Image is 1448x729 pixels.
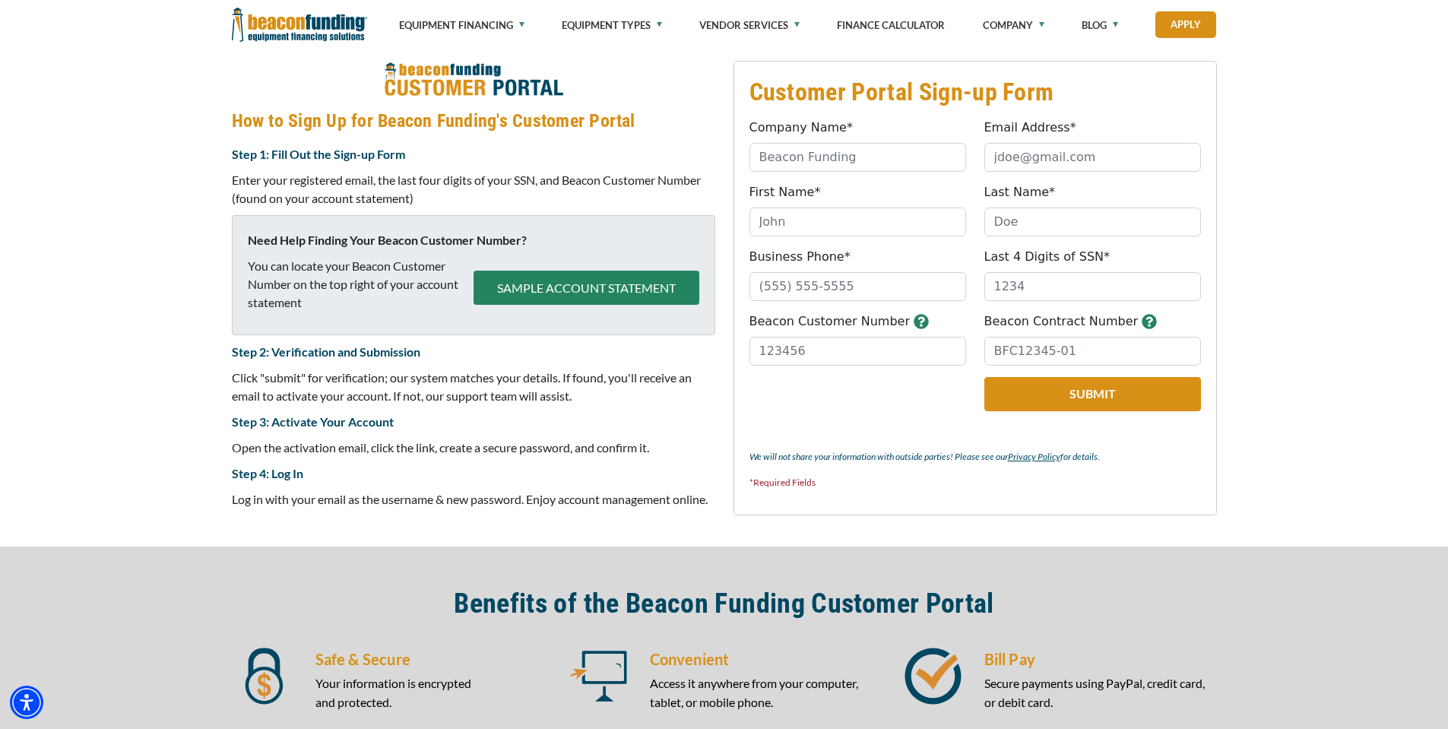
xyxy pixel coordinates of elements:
[232,147,405,161] strong: Step 1: Fill Out the Sign-up Form
[749,248,851,266] label: Business Phone*
[232,369,715,405] p: Click "submit" for verification; our system matches your details. If found, you'll receive an ema...
[984,648,1217,670] h5: Bill Pay
[984,143,1201,172] input: jdoe@gmail.com
[1155,11,1216,38] a: Apply
[232,586,1217,621] h2: Benefits of the Beacon Funding Customer Portal
[984,248,1111,266] label: Last 4 Digits of SSN*
[232,466,303,480] strong: Step 4: Log In
[1008,451,1060,462] a: Privacy Policy
[232,108,715,134] h4: How to Sign Up for Beacon Funding's Customer Portal
[232,344,420,359] strong: Step 2: Verification and Submission
[315,676,471,709] span: Your information is encrypted and protected.
[984,337,1201,366] input: BFC12345-01
[650,648,882,670] h5: Convenient
[232,414,394,429] strong: Step 3: Activate Your Account
[749,272,966,301] input: (555) 555-5555
[650,676,858,709] span: Access it anywhere from your computer, tablet, or mobile phone.
[749,77,1201,107] h3: Customer Portal Sign-up Form
[232,439,715,457] p: Open the activation email, click the link, create a secure password, and confirm it.
[10,686,43,719] div: Accessibility Menu
[749,474,1201,492] p: *Required Fields
[474,271,699,305] button: SAMPLE ACCOUNT STATEMENT
[749,208,966,236] input: John
[749,143,966,172] input: Beacon Funding
[749,183,821,201] label: First Name*
[749,337,966,366] input: 123456
[749,312,911,331] label: Beacon Customer Number
[984,208,1201,236] input: Doe
[984,676,1205,709] span: Secure payments using PayPal, credit card, or debit card.
[984,312,1139,331] label: Beacon Contract Number
[232,490,715,509] p: Log in with your email as the username & new password. Enjoy account management online.
[984,272,1201,301] input: 1234
[232,171,715,208] p: Enter your registered email, the last four digits of your SSN, and Beacon Customer Number (found ...
[984,183,1056,201] label: Last Name*
[248,233,527,247] strong: Need Help Finding Your Beacon Customer Number?
[984,377,1201,411] button: Submit
[315,648,548,670] h5: Safe & Secure
[248,257,474,312] p: You can locate your Beacon Customer Number on the top right of your account statement
[749,119,853,137] label: Company Name*
[984,119,1076,137] label: Email Address*
[749,448,1201,466] p: We will not share your information with outside parties! Please see our for details.
[749,377,934,424] iframe: reCAPTCHA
